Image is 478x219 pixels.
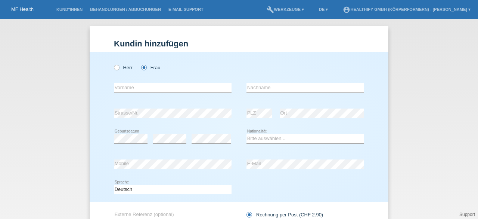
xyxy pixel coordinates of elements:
i: build [267,6,274,13]
input: Herr [114,65,119,70]
a: Kund*innen [53,7,86,12]
i: account_circle [343,6,350,13]
label: Rechnung per Post (CHF 2.90) [246,212,323,218]
label: Frau [141,65,160,70]
a: E-Mail Support [165,7,207,12]
label: Herr [114,65,133,70]
input: Frau [141,65,146,70]
a: Behandlungen / Abbuchungen [86,7,165,12]
h1: Kundin hinzufügen [114,39,364,48]
a: account_circleHealthify GmbH (Körperformern) - [PERSON_NAME] ▾ [339,7,474,12]
a: Support [459,212,475,217]
a: MF Health [11,6,34,12]
a: DE ▾ [315,7,332,12]
a: buildWerkzeuge ▾ [263,7,308,12]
